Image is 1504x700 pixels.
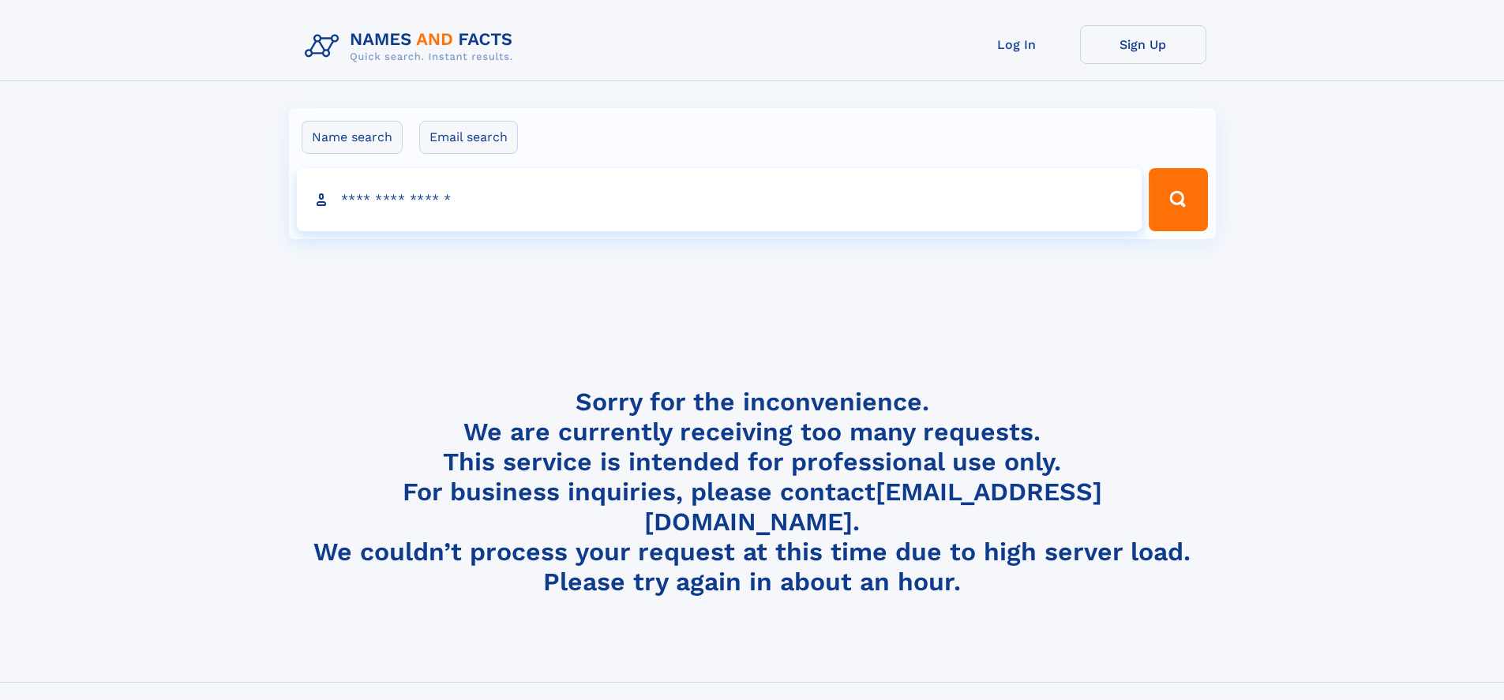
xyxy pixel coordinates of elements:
[298,25,526,68] img: Logo Names and Facts
[302,121,403,154] label: Name search
[298,387,1206,597] h4: Sorry for the inconvenience. We are currently receiving too many requests. This service is intend...
[1080,25,1206,64] a: Sign Up
[954,25,1080,64] a: Log In
[419,121,518,154] label: Email search
[644,477,1102,537] a: [EMAIL_ADDRESS][DOMAIN_NAME]
[1149,168,1207,231] button: Search Button
[297,168,1142,231] input: search input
